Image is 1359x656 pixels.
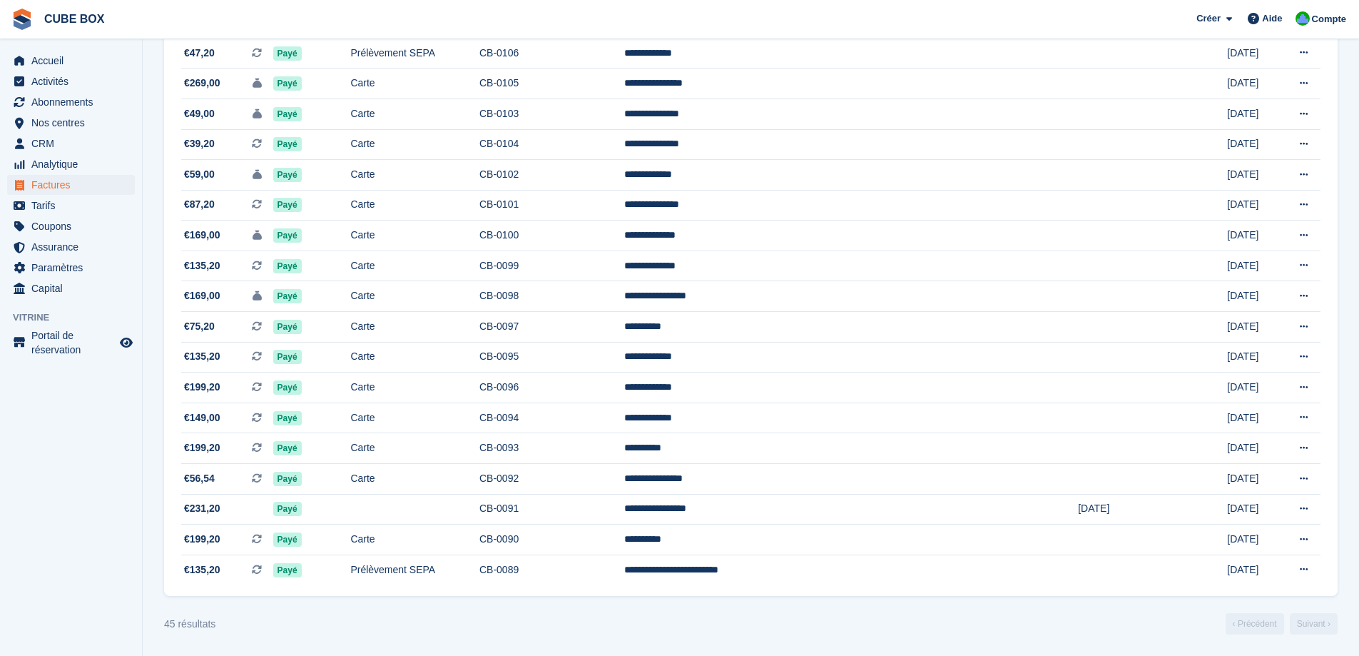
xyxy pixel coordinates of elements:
[7,113,135,133] a: menu
[273,168,302,182] span: Payé
[479,403,624,433] td: CB-0094
[1227,494,1275,525] td: [DATE]
[1227,373,1275,403] td: [DATE]
[184,76,220,91] span: €269,00
[31,278,117,298] span: Capital
[184,228,220,243] span: €169,00
[1227,251,1275,281] td: [DATE]
[31,133,117,153] span: CRM
[184,532,220,547] span: €199,20
[479,342,624,373] td: CB-0095
[31,258,117,278] span: Paramètres
[1296,11,1310,26] img: Cube Box
[1227,38,1275,69] td: [DATE]
[118,334,135,351] a: Boutique d'aperçu
[350,373,479,403] td: Carte
[7,154,135,174] a: menu
[350,221,479,251] td: Carte
[184,197,215,212] span: €87,20
[479,99,624,129] td: CB-0103
[1227,403,1275,433] td: [DATE]
[350,38,479,69] td: Prélèvement SEPA
[7,71,135,91] a: menu
[479,555,624,585] td: CB-0089
[273,76,302,91] span: Payé
[350,464,479,495] td: Carte
[273,472,302,486] span: Payé
[1196,11,1221,26] span: Créer
[31,237,117,257] span: Assurance
[479,373,624,403] td: CB-0096
[1227,129,1275,160] td: [DATE]
[350,251,479,281] td: Carte
[273,259,302,273] span: Payé
[479,190,624,221] td: CB-0101
[31,216,117,236] span: Coupons
[273,198,302,212] span: Payé
[273,563,302,577] span: Payé
[7,133,135,153] a: menu
[350,433,479,464] td: Carte
[479,494,624,525] td: CB-0091
[350,69,479,99] td: Carte
[273,228,302,243] span: Payé
[273,441,302,455] span: Payé
[184,106,215,121] span: €49,00
[184,471,215,486] span: €56,54
[350,129,479,160] td: Carte
[7,237,135,257] a: menu
[31,154,117,174] span: Analytique
[7,196,135,216] a: menu
[350,190,479,221] td: Carte
[273,137,302,151] span: Payé
[479,251,624,281] td: CB-0099
[479,525,624,555] td: CB-0090
[350,281,479,312] td: Carte
[273,533,302,547] span: Payé
[31,92,117,112] span: Abonnements
[350,403,479,433] td: Carte
[7,278,135,298] a: menu
[1227,160,1275,191] td: [DATE]
[7,328,135,357] a: menu
[479,312,624,343] td: CB-0097
[1227,190,1275,221] td: [DATE]
[273,502,302,516] span: Payé
[350,312,479,343] td: Carte
[1262,11,1282,26] span: Aide
[184,501,220,516] span: €231,20
[1312,12,1346,26] span: Compte
[7,51,135,71] a: menu
[350,555,479,585] td: Prélèvement SEPA
[350,99,479,129] td: Carte
[479,160,624,191] td: CB-0102
[31,175,117,195] span: Factures
[273,320,302,334] span: Payé
[164,617,215,632] div: 45 résultats
[1227,342,1275,373] td: [DATE]
[1227,525,1275,555] td: [DATE]
[184,319,215,334] span: €75,20
[184,440,220,455] span: €199,20
[273,289,302,303] span: Payé
[13,311,142,325] span: Vitrine
[479,129,624,160] td: CB-0104
[479,433,624,464] td: CB-0093
[1227,69,1275,99] td: [DATE]
[1227,221,1275,251] td: [DATE]
[273,380,302,395] span: Payé
[31,71,117,91] span: Activités
[1223,613,1340,635] nav: Page
[184,410,220,425] span: €149,00
[1227,433,1275,464] td: [DATE]
[479,69,624,99] td: CB-0105
[1227,281,1275,312] td: [DATE]
[31,51,117,71] span: Accueil
[273,46,302,61] span: Payé
[184,288,220,303] span: €169,00
[7,175,135,195] a: menu
[350,525,479,555] td: Carte
[273,107,302,121] span: Payé
[39,7,110,31] a: CUBE BOX
[479,281,624,312] td: CB-0098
